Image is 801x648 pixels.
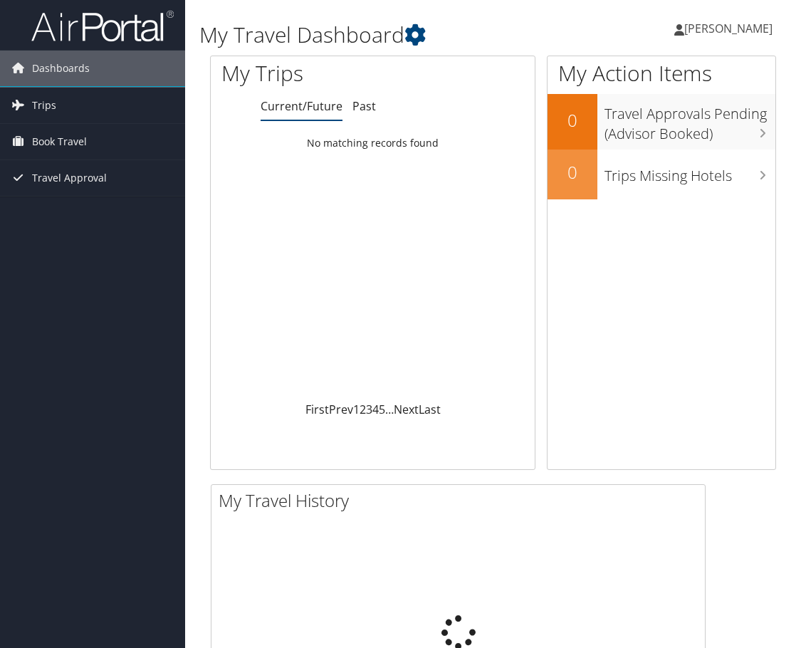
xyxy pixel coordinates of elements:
h2: 0 [548,160,597,184]
span: Trips [32,88,56,123]
a: Next [394,402,419,417]
a: 0Travel Approvals Pending (Advisor Booked) [548,94,776,149]
a: 1 [353,402,360,417]
a: 2 [360,402,366,417]
a: Current/Future [261,98,342,114]
td: No matching records found [211,130,535,156]
h1: My Trips [221,58,389,88]
span: [PERSON_NAME] [684,21,773,36]
a: 0Trips Missing Hotels [548,150,776,199]
h1: My Travel Dashboard [199,20,591,50]
a: 5 [379,402,385,417]
a: [PERSON_NAME] [674,7,787,50]
span: Book Travel [32,124,87,160]
a: 4 [372,402,379,417]
h1: My Action Items [548,58,776,88]
span: Dashboards [32,51,90,86]
a: Prev [329,402,353,417]
img: airportal-logo.png [31,9,174,43]
a: Last [419,402,441,417]
span: Travel Approval [32,160,107,196]
h2: My Travel History [219,488,705,513]
a: First [305,402,329,417]
a: 3 [366,402,372,417]
span: … [385,402,394,417]
h3: Trips Missing Hotels [604,159,776,186]
h3: Travel Approvals Pending (Advisor Booked) [604,97,776,144]
h2: 0 [548,108,597,132]
a: Past [352,98,376,114]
